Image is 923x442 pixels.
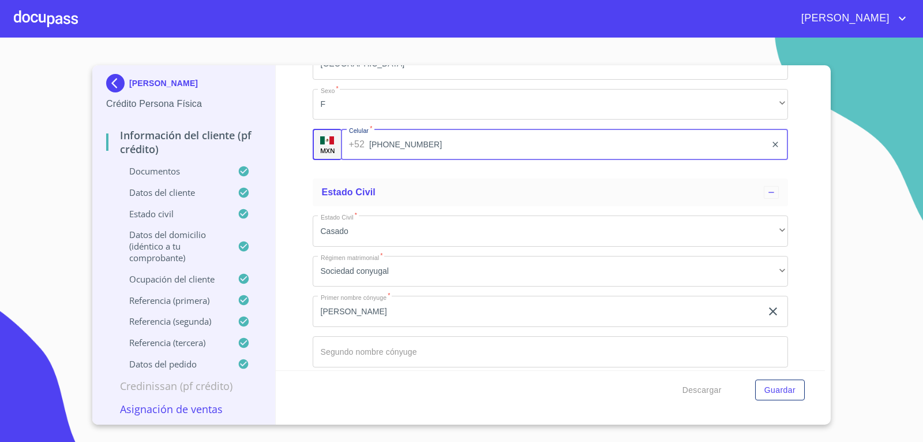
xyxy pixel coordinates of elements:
span: [PERSON_NAME] [793,9,895,28]
p: Documentos [106,165,238,177]
button: Descargar [678,380,726,401]
div: F [313,89,789,120]
p: MXN [320,146,335,155]
p: [PERSON_NAME] [129,79,198,88]
span: Guardar [764,383,796,398]
p: Credinissan (PF crédito) [106,379,261,393]
p: Estado Civil [106,208,238,220]
p: +52 [349,138,365,151]
p: Ocupación del Cliente [106,273,238,285]
p: Referencia (segunda) [106,315,238,327]
div: [PERSON_NAME] [106,74,261,97]
p: Datos del pedido [106,358,238,370]
img: R93DlvwvvjP9fbrDwZeCRYBHk45OWMq+AAOlFVsxT89f82nwPLnD58IP7+ANJEaWYhP0Tx8kkA0WlQMPQsAAgwAOmBj20AXj6... [320,136,334,144]
p: Referencia (tercera) [106,337,238,348]
p: Referencia (primera) [106,295,238,306]
p: Crédito Persona Física [106,97,261,111]
div: Sociedad conyugal [313,256,789,287]
div: Estado Civil [313,179,789,206]
p: Datos del domicilio (idéntico a tu comprobante) [106,229,238,263]
p: Información del cliente (PF crédito) [106,128,261,156]
p: Datos del cliente [106,187,238,198]
img: Docupass spot blue [106,74,129,92]
button: account of current user [793,9,909,28]
button: clear input [766,304,780,318]
p: Asignación de Ventas [106,402,261,416]
div: Casado [313,216,789,247]
span: Estado Civil [322,187,376,197]
button: Guardar [755,380,805,401]
button: clear input [771,140,780,149]
span: Descargar [682,383,722,398]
